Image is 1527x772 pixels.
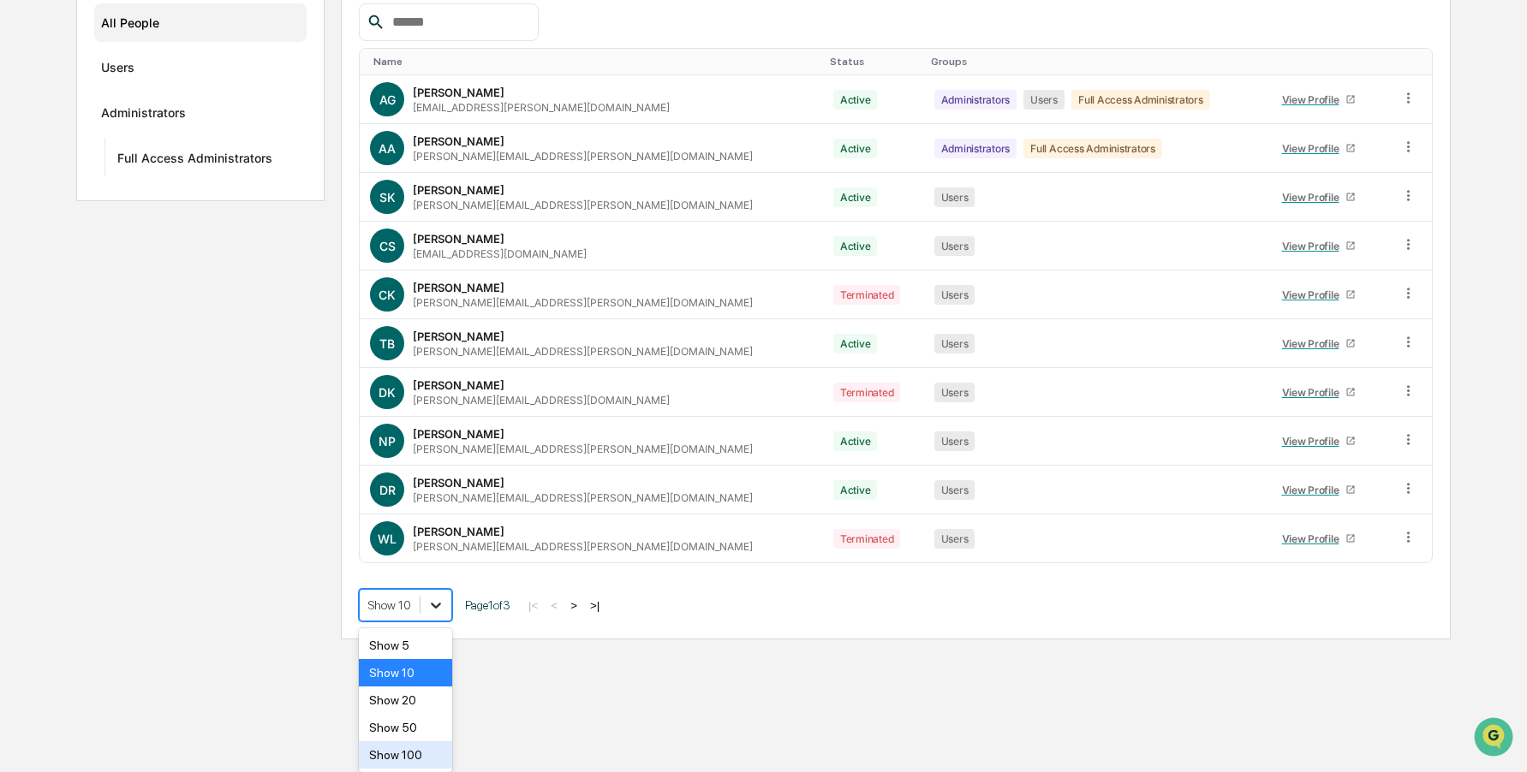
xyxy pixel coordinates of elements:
[1282,484,1346,496] div: View Profile
[17,217,31,231] div: 🖐️
[1071,90,1210,110] div: Full Access Administrators
[1282,93,1346,106] div: View Profile
[585,598,605,613] button: >|
[1274,330,1363,357] a: View Profile
[413,394,670,407] div: [PERSON_NAME][EMAIL_ADDRESS][DOMAIN_NAME]
[934,334,975,353] div: Users
[413,281,504,294] div: [PERSON_NAME]
[413,296,753,309] div: [PERSON_NAME][EMAIL_ADDRESS][PERSON_NAME][DOMAIN_NAME]
[379,385,396,400] span: DK
[413,101,670,114] div: [EMAIL_ADDRESS][PERSON_NAME][DOMAIN_NAME]
[833,285,901,305] div: Terminated
[413,378,504,392] div: [PERSON_NAME]
[413,476,504,490] div: [PERSON_NAME]
[833,529,901,549] div: Terminated
[17,131,48,162] img: 1746055101610-c473b297-6a78-478c-a979-82029cc54cd1
[10,209,117,240] a: 🖐️Preclearance
[373,56,816,68] div: Toggle SortBy
[413,442,753,455] div: [PERSON_NAME][EMAIL_ADDRESS][PERSON_NAME][DOMAIN_NAME]
[413,247,587,260] div: [EMAIL_ADDRESS][DOMAIN_NAME]
[379,336,395,351] span: TB
[10,241,115,272] a: 🔎Data Lookup
[1282,288,1346,301] div: View Profile
[523,598,543,613] button: |<
[934,285,975,305] div: Users
[291,136,312,157] button: Start new chat
[379,141,396,156] span: AA
[833,480,878,500] div: Active
[1274,477,1363,503] a: View Profile
[101,9,300,37] div: All People
[413,540,753,553] div: [PERSON_NAME][EMAIL_ADDRESS][PERSON_NAME][DOMAIN_NAME]
[141,216,212,233] span: Attestations
[1023,139,1162,158] div: Full Access Administrators
[1282,240,1346,252] div: View Profile
[934,480,975,500] div: Users
[101,105,186,126] div: Administrators
[1023,90,1065,110] div: Users
[413,330,504,343] div: [PERSON_NAME]
[379,288,396,302] span: CK
[934,90,1017,110] div: Administrators
[413,183,504,197] div: [PERSON_NAME]
[34,216,110,233] span: Preclearance
[1274,526,1363,552] a: View Profile
[1271,56,1383,68] div: Toggle SortBy
[833,90,878,110] div: Active
[413,86,504,99] div: [PERSON_NAME]
[379,434,396,448] span: NP
[934,236,975,256] div: Users
[931,56,1257,68] div: Toggle SortBy
[58,148,217,162] div: We're available if you need us!
[359,686,452,714] div: Show 20
[833,187,878,207] div: Active
[58,131,281,148] div: Start new chat
[546,598,563,613] button: <
[379,483,396,497] span: DR
[359,659,452,686] div: Show 10
[124,217,138,231] div: 🗄️
[17,250,31,264] div: 🔎
[413,345,753,358] div: [PERSON_NAME][EMAIL_ADDRESS][PERSON_NAME][DOMAIN_NAME]
[379,190,396,205] span: SK
[359,741,452,769] div: Show 100
[359,632,452,659] div: Show 5
[413,232,504,246] div: [PERSON_NAME]
[833,139,878,158] div: Active
[1282,532,1346,545] div: View Profile
[1472,716,1518,762] iframe: Open customer support
[170,290,207,303] span: Pylon
[1282,191,1346,204] div: View Profile
[359,714,452,741] div: Show 50
[413,491,753,504] div: [PERSON_NAME][EMAIL_ADDRESS][PERSON_NAME][DOMAIN_NAME]
[413,199,753,211] div: [PERSON_NAME][EMAIL_ADDRESS][PERSON_NAME][DOMAIN_NAME]
[379,239,396,253] span: CS
[833,334,878,353] div: Active
[17,36,312,63] p: How can we help?
[413,427,504,441] div: [PERSON_NAME]
[1274,184,1363,211] a: View Profile
[1274,282,1363,308] a: View Profile
[934,187,975,207] div: Users
[833,431,878,451] div: Active
[379,92,396,107] span: AG
[121,289,207,303] a: Powered byPylon
[1274,135,1363,162] a: View Profile
[1282,435,1346,448] div: View Profile
[117,209,219,240] a: 🗄️Attestations
[1274,428,1363,454] a: View Profile
[1282,386,1346,399] div: View Profile
[934,139,1017,158] div: Administrators
[1274,379,1363,406] a: View Profile
[34,248,108,265] span: Data Lookup
[934,529,975,549] div: Users
[934,431,975,451] div: Users
[934,383,975,402] div: Users
[1282,337,1346,350] div: View Profile
[117,151,272,171] div: Full Access Administrators
[378,531,397,546] span: WL
[1274,86,1363,113] a: View Profile
[565,598,582,613] button: >
[833,383,901,402] div: Terminated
